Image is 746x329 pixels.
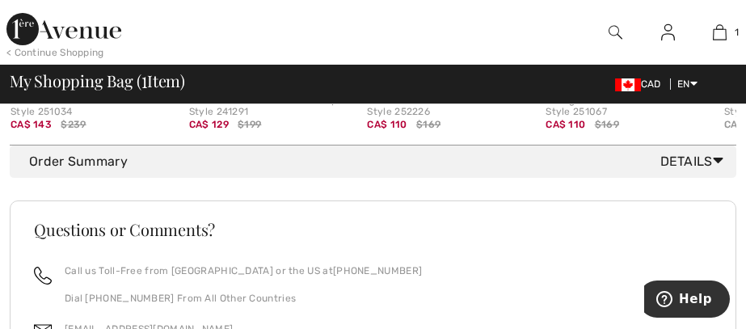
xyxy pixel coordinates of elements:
span: My Shopping Bag ( Item) [10,73,185,89]
span: $199 [238,117,261,132]
span: Details [660,152,730,171]
div: Flare Formal Trousers Style 252226 [368,95,537,118]
span: CA$ 129 [189,113,229,130]
img: My Bag [713,23,727,42]
div: Relaxed Fit Button Closure Style 251034 [11,95,179,118]
span: $169 [416,117,440,132]
img: search the website [609,23,622,42]
img: Canadian Dollar [615,78,641,91]
div: < Continue Shopping [6,45,104,60]
h3: Questions or Comments? [34,221,712,238]
a: Sign In [648,23,688,43]
a: [PHONE_NUMBER] [333,265,422,276]
div: Order Summary [29,152,730,171]
p: Dial [PHONE_NUMBER] From All Other Countries [65,291,422,306]
span: CA$ 110 [546,113,585,130]
span: 1 [735,25,739,40]
div: Geometric Mandarin Collar Top Style 241291 [189,95,358,118]
img: call [34,267,52,285]
iframe: Opens a widget where you can find more information [644,280,730,321]
span: CA$ 143 [11,113,52,130]
span: $239 [61,117,86,132]
p: Call us Toll-Free from [GEOGRAPHIC_DATA] or the US at [65,264,422,278]
span: EN [677,78,698,90]
img: 1ère Avenue [6,13,121,45]
a: 1 [694,23,745,42]
span: $169 [595,117,619,132]
div: Straight Pull-On Pants Style 251067 [546,95,714,118]
span: CA$ 110 [368,113,407,130]
span: 1 [141,69,147,90]
span: CAD [615,78,668,90]
img: My Info [661,23,675,42]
